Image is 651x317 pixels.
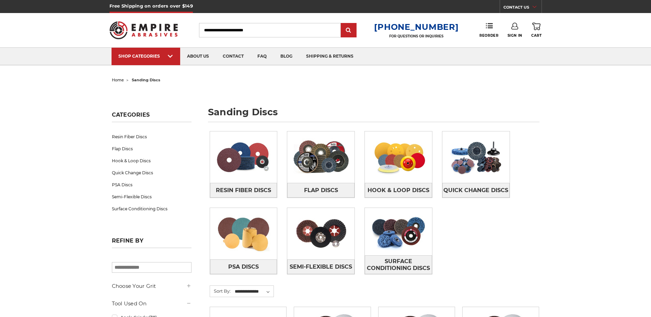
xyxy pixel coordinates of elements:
[365,183,432,198] a: Hook & Loop Discs
[287,259,354,274] a: Semi-Flexible Discs
[112,300,191,308] h5: Tool Used On
[274,48,299,65] a: blog
[287,133,354,181] img: Flap Discs
[479,33,498,38] span: Reorder
[112,167,191,179] a: Quick Change Discs
[112,179,191,191] a: PSA Discs
[290,261,352,273] span: Semi-Flexible Discs
[234,286,274,297] select: Sort By:
[365,133,432,181] img: Hook & Loop Discs
[503,3,542,13] a: CONTACT US
[374,34,458,38] p: FOR QUESTIONS OR INQUIRIES
[365,256,432,274] span: Surface Conditioning Discs
[112,237,191,248] h5: Refine by
[210,183,277,198] a: Resin Fiber Discs
[109,17,178,44] img: Empire Abrasives
[112,78,124,82] a: home
[112,282,191,290] h5: Choose Your Grit
[112,143,191,155] a: Flap Discs
[216,48,251,65] a: contact
[304,185,338,196] span: Flap Discs
[112,111,191,122] h5: Categories
[118,54,173,59] div: SHOP CATEGORIES
[228,261,259,273] span: PSA Discs
[210,286,231,296] label: Sort By:
[112,131,191,143] a: Resin Fiber Discs
[210,210,277,257] img: PSA Discs
[132,78,160,82] span: sanding discs
[112,155,191,167] a: Hook & Loop Discs
[365,208,432,255] img: Surface Conditioning Discs
[216,185,271,196] span: Resin Fiber Discs
[442,133,510,181] img: Quick Change Discs
[368,185,429,196] span: Hook & Loop Discs
[287,183,354,198] a: Flap Discs
[208,107,539,122] h1: sanding discs
[443,185,508,196] span: Quick Change Discs
[210,133,277,181] img: Resin Fiber Discs
[287,210,354,257] img: Semi-Flexible Discs
[251,48,274,65] a: faq
[442,183,510,198] a: Quick Change Discs
[112,191,191,203] a: Semi-Flexible Discs
[508,33,522,38] span: Sign In
[531,33,542,38] span: Cart
[374,22,458,32] a: [PHONE_NUMBER]
[112,203,191,215] a: Surface Conditioning Discs
[531,23,542,38] a: Cart
[180,48,216,65] a: about us
[210,259,277,274] a: PSA Discs
[342,24,356,37] input: Submit
[365,255,432,274] a: Surface Conditioning Discs
[479,23,498,37] a: Reorder
[299,48,360,65] a: shipping & returns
